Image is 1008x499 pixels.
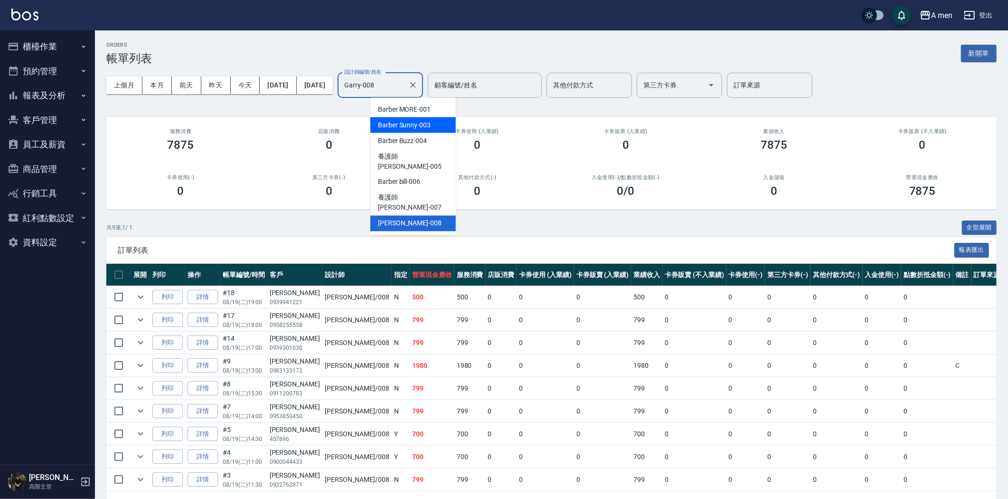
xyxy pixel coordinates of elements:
h2: 其他付款方式(-) [415,174,540,181]
button: 報表匯出 [954,243,989,258]
button: expand row [133,450,148,464]
th: 店販消費 [486,264,517,286]
td: [PERSON_NAME] /008 [322,355,392,377]
td: 0 [863,469,902,491]
th: 服務消費 [454,264,486,286]
h5: [PERSON_NAME] [29,473,77,482]
button: 報表及分析 [4,83,91,108]
button: 上個月 [106,77,142,94]
td: 0 [662,332,726,354]
td: 0 [486,400,517,422]
td: 0 [574,332,631,354]
td: 0 [901,286,953,308]
p: 0983133172 [270,366,320,375]
td: 0 [517,286,574,308]
td: 700 [410,446,454,468]
td: 0 [662,286,726,308]
button: A men [916,6,956,25]
td: 799 [454,332,486,354]
td: 0 [810,286,863,308]
button: 登出 [960,7,997,24]
td: [PERSON_NAME] /008 [322,332,392,354]
h2: ORDERS [106,42,152,48]
p: 高階主管 [29,482,77,491]
td: 700 [631,423,662,445]
td: 0 [574,423,631,445]
td: 0 [863,332,902,354]
h3: 帳單列表 [106,52,152,65]
td: 0 [662,355,726,377]
button: 資料設定 [4,230,91,255]
td: #7 [220,400,267,422]
td: [PERSON_NAME] /008 [322,286,392,308]
td: #4 [220,446,267,468]
td: 1980 [631,355,662,377]
button: 列印 [152,313,183,327]
th: 帳單編號/時間 [220,264,267,286]
td: 0 [901,446,953,468]
td: 799 [454,309,486,331]
td: 0 [726,355,765,377]
td: 0 [517,355,574,377]
td: 799 [454,400,486,422]
button: 員工及薪資 [4,132,91,157]
h3: 0 [474,138,480,152]
th: 設計師 [322,264,392,286]
td: 799 [454,469,486,491]
h3: 服務消費 [118,128,244,134]
td: 0 [810,469,863,491]
button: expand row [133,381,148,395]
td: 0 [574,309,631,331]
a: 詳情 [188,404,218,419]
td: 799 [410,332,454,354]
td: 0 [662,469,726,491]
td: 0 [662,309,726,331]
h2: 卡券使用(-) [118,174,244,181]
h2: 營業現金應收 [860,174,986,181]
td: 0 [726,446,765,468]
td: N [392,400,410,422]
td: 0 [765,355,810,377]
td: 0 [486,286,517,308]
th: 營業現金應收 [410,264,454,286]
div: [PERSON_NAME] [270,311,320,321]
div: [PERSON_NAME] [270,356,320,366]
h2: 第三方卡券(-) [266,174,392,181]
td: #3 [220,469,267,491]
td: 700 [631,446,662,468]
th: 卡券使用(-) [726,264,765,286]
a: 詳情 [188,358,218,373]
td: 0 [810,423,863,445]
p: 08/19 (二) 11:00 [223,458,265,466]
button: 列印 [152,336,183,350]
td: 0 [765,400,810,422]
h3: 0 [771,184,777,198]
th: 其他付款方式(-) [810,264,863,286]
p: 08/19 (二) 17:00 [223,344,265,352]
p: 0932762871 [270,480,320,489]
h3: 7875 [167,138,194,152]
button: 新開單 [961,45,997,62]
th: 備註 [953,264,971,286]
button: expand row [133,404,148,418]
span: 養護師 [PERSON_NAME] -007 [378,193,448,213]
td: [PERSON_NAME] /008 [322,309,392,331]
td: #18 [220,286,267,308]
td: 0 [810,446,863,468]
td: 0 [574,400,631,422]
td: 0 [810,332,863,354]
td: 500 [631,286,662,308]
label: 設計師編號/姓名 [344,68,381,76]
td: 0 [486,355,517,377]
p: 0939941221 [270,298,320,307]
td: [PERSON_NAME] /008 [322,469,392,491]
div: A men [931,10,952,21]
h2: 業績收入 [711,128,837,134]
td: 0 [574,469,631,491]
td: 0 [901,377,953,400]
th: 展開 [131,264,150,286]
p: 0958255558 [270,321,320,329]
p: 08/19 (二) 19:00 [223,298,265,307]
th: 列印 [150,264,185,286]
h3: 0 [919,138,926,152]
